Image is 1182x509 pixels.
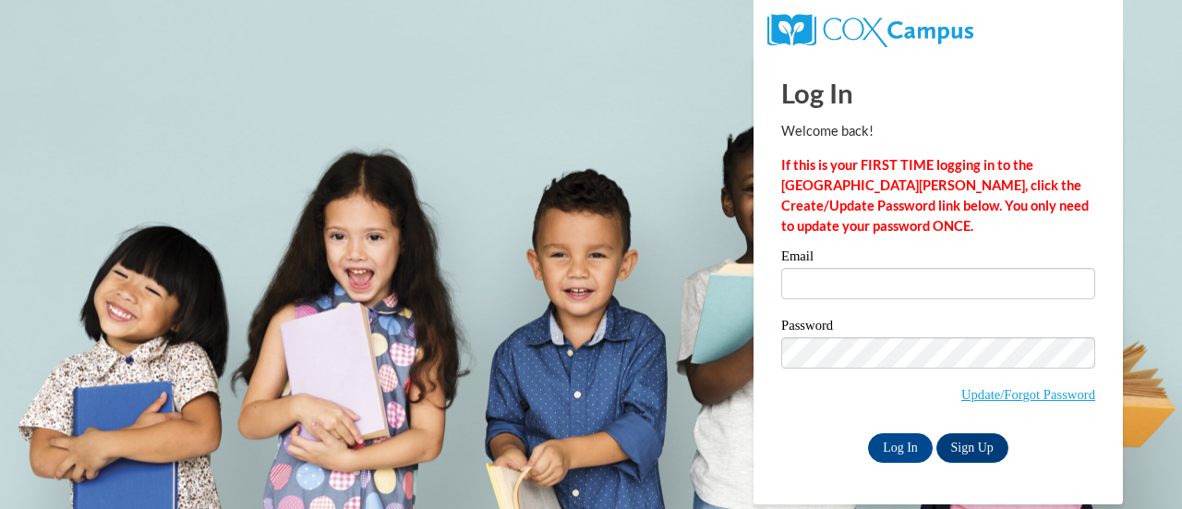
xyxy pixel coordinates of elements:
p: Welcome back! [781,121,1095,141]
input: Log In [868,433,933,463]
a: COX Campus [767,21,973,37]
a: Update/Forgot Password [961,387,1095,402]
img: COX Campus [767,14,973,47]
strong: If this is your FIRST TIME logging in to the [GEOGRAPHIC_DATA][PERSON_NAME], click the Create/Upd... [781,157,1089,234]
h1: Log In [781,74,1095,112]
label: Password [781,319,1095,337]
label: Email [781,249,1095,268]
a: Sign Up [936,433,1008,463]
